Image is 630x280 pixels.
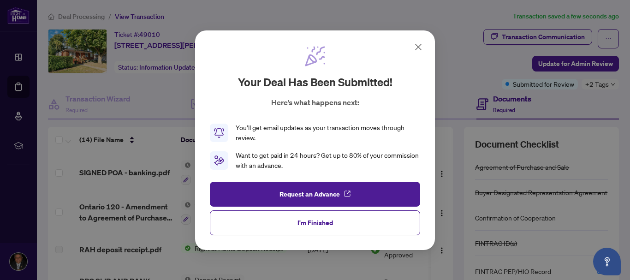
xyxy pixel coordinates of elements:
p: Here’s what happens next: [271,97,359,108]
button: Open asap [593,248,621,275]
div: You’ll get email updates as your transaction moves through review. [236,123,420,143]
span: I'm Finished [297,215,333,230]
button: Request an Advance [210,181,420,206]
div: Want to get paid in 24 hours? Get up to 80% of your commission with an advance. [236,150,420,171]
h2: Your deal has been submitted! [238,75,392,89]
button: I'm Finished [210,210,420,235]
span: Request an Advance [279,186,340,201]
